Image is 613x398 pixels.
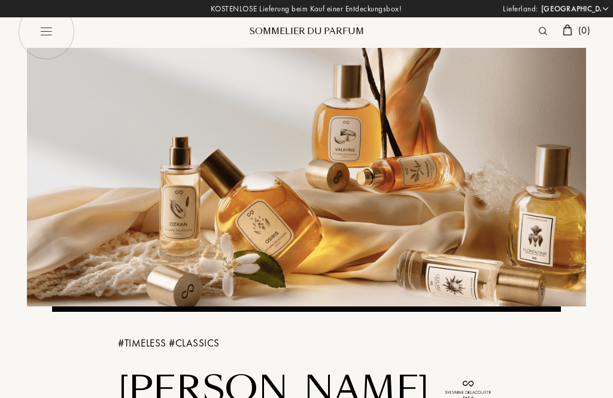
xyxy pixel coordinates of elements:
[118,336,169,350] span: # TIMELESS
[539,27,547,35] img: search_icn.svg
[169,336,220,350] span: # CLASSICS
[563,25,572,35] img: cart.svg
[578,24,590,37] span: ( 0 )
[27,48,586,306] img: Sylvaine Delacourte Banner
[18,3,75,60] img: burger_black.png
[235,25,378,38] div: Sommelier du Parfum
[503,3,538,15] span: Lieferland:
